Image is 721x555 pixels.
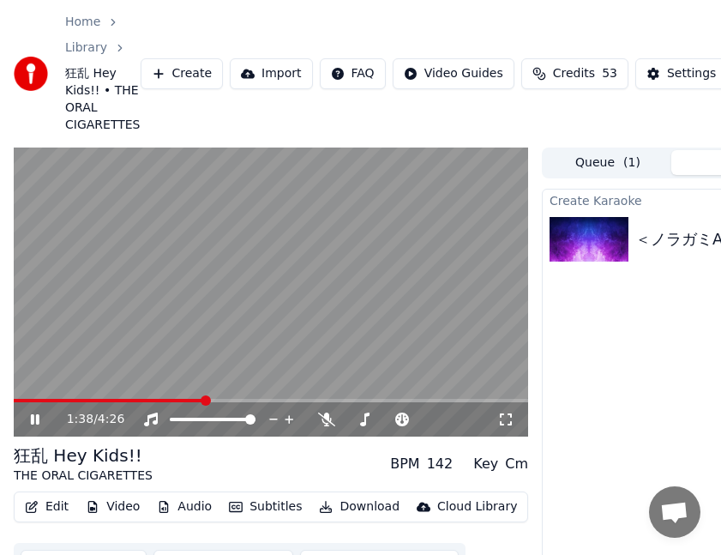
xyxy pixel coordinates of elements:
[312,495,406,519] button: Download
[98,411,124,428] span: 4:26
[65,14,141,134] nav: breadcrumb
[79,495,147,519] button: Video
[18,495,75,519] button: Edit
[150,495,219,519] button: Audio
[222,495,309,519] button: Subtitles
[544,150,671,175] button: Queue
[667,65,716,82] div: Settings
[65,65,141,134] span: 狂乱 Hey Kids!! • THE ORAL CIGARETTES
[623,154,640,172] span: ( 1 )
[230,58,312,89] button: Import
[649,486,700,538] a: チャットを開く
[602,65,617,82] span: 53
[437,498,517,516] div: Cloud Library
[141,58,224,89] button: Create
[65,14,100,31] a: Home
[14,57,48,91] img: youka
[521,58,628,89] button: Credits53
[65,39,107,57] a: Library
[553,65,595,82] span: Credits
[393,58,514,89] button: Video Guides
[14,443,153,468] div: 狂乱 Hey Kids!!
[14,468,153,485] div: THE ORAL CIGARETTES
[505,454,528,474] div: Cm
[390,454,419,474] div: BPM
[320,58,386,89] button: FAQ
[67,411,93,428] span: 1:38
[427,454,454,474] div: 142
[67,411,108,428] div: /
[473,454,498,474] div: Key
